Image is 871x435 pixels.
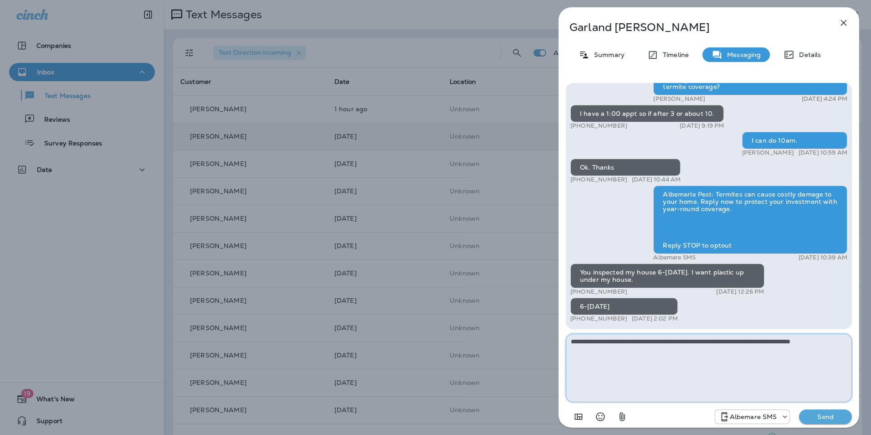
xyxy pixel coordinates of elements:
[799,409,852,424] button: Send
[742,149,794,156] p: [PERSON_NAME]
[653,254,696,261] p: Albemare SMS
[570,298,678,315] div: 6-[DATE]
[570,176,627,183] p: [PHONE_NUMBER]
[653,71,847,95] div: Would you be available [DATE] for a free estimate for termite coverage?
[715,411,790,422] div: +1 (252) 600-3555
[632,176,681,183] p: [DATE] 10:44 AM
[632,315,678,322] p: [DATE] 2:02 PM
[589,51,625,58] p: Summary
[799,254,847,261] p: [DATE] 10:39 AM
[730,413,777,420] p: Albemare SMS
[570,159,681,176] div: Ok. Thanks
[658,51,689,58] p: Timeline
[806,413,845,421] p: Send
[570,264,764,288] div: You inspected my house 6-[DATE]. I want plastic up under my house.
[794,51,821,58] p: Details
[570,315,627,322] p: [PHONE_NUMBER]
[569,408,588,426] button: Add in a premade template
[653,95,705,103] p: [PERSON_NAME]
[799,149,847,156] p: [DATE] 10:59 AM
[570,105,724,122] div: I have a 1:00 appt so if after 3 or about 10.
[570,122,627,129] p: [PHONE_NUMBER]
[722,51,761,58] p: Messaging
[716,288,764,295] p: [DATE] 12:26 PM
[569,21,818,34] p: Garland [PERSON_NAME]
[680,122,724,129] p: [DATE] 9:19 PM
[570,288,627,295] p: [PHONE_NUMBER]
[802,95,847,103] p: [DATE] 4:24 PM
[591,408,610,426] button: Select an emoji
[742,132,847,149] div: I can do 10am.
[653,186,847,254] div: Albemarle Pest: Termites can cause costly damage to your home. Reply now to protect your investme...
